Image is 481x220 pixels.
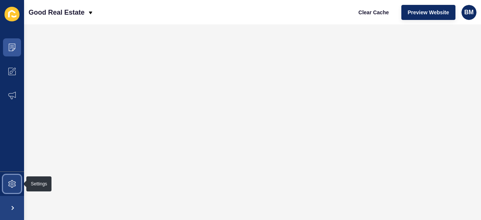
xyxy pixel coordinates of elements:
button: Clear Cache [352,5,395,20]
div: Settings [31,181,47,187]
span: BM [464,9,474,16]
p: Good Real Estate [29,3,85,22]
span: Clear Cache [358,9,389,16]
span: Preview Website [408,9,449,16]
button: Preview Website [401,5,455,20]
